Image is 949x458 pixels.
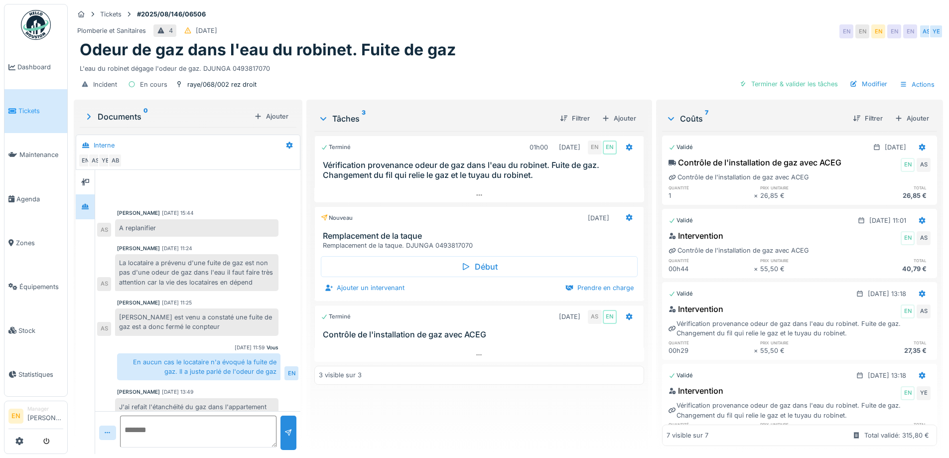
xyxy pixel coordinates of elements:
div: [DATE] 11:59 [235,344,265,351]
div: × [754,191,760,200]
strong: #2025/08/146/06506 [133,9,210,19]
h6: prix unitaire [760,184,845,191]
div: Total validé: 315,80 € [864,431,929,440]
div: 3 visible sur 3 [319,370,362,380]
div: EN [855,24,869,38]
h6: total [845,421,931,428]
div: AB [108,153,122,167]
div: Contrôle de l'installation de gaz avec ACEG [669,246,809,255]
div: EN [603,141,617,154]
span: Statistiques [18,370,63,379]
div: [DATE] 13:18 [868,289,906,299]
div: [PERSON_NAME] [117,388,160,396]
h3: Remplacement de la taque [323,231,639,241]
h3: Contrôle de l'installation de gaz avec ACEG [323,330,639,339]
div: Ajouter [891,112,933,125]
div: Documents [84,111,250,123]
sup: 0 [143,111,148,123]
div: Début [321,256,637,277]
div: Contrôle de l'installation de gaz avec ACEG [669,172,809,182]
div: En aucun cas le locataire n'a évoqué la fuite de gaz. Il a juste parlé de l'odeur de gaz [117,353,280,380]
div: AS [919,24,933,38]
div: Tâches [318,113,551,125]
div: YE [98,153,112,167]
span: Stock [18,326,63,335]
div: Validé [669,290,693,298]
div: Intervention [669,303,723,315]
h6: total [845,184,931,191]
h3: Vérification provenance odeur de gaz dans l'eau du robinet. Fuite de gaz. Changement du fil qui r... [323,160,639,179]
div: Terminé [321,143,351,152]
div: [PERSON_NAME] est venu a constaté une fuite de gaz est a donc fermé le conpteur [115,308,278,335]
div: [DATE] [559,143,580,152]
div: EN [284,366,298,380]
div: Manager [27,405,63,413]
div: Filtrer [556,112,594,125]
div: En cours [140,80,167,89]
div: AS [88,153,102,167]
h1: Odeur de gaz dans l'eau du robinet. Fuite de gaz [80,40,456,59]
div: AS [97,277,111,291]
div: Ajouter un intervenant [321,281,408,295]
h6: prix unitaire [760,421,845,428]
div: 4 [169,26,173,35]
div: Tickets [100,9,122,19]
div: Vérification provenance odeur de gaz dans l'eau du robinet. Fuite de gaz. Changement du fil qui r... [669,401,931,420]
div: Nouveau [321,214,353,222]
h6: quantité [669,421,754,428]
span: Zones [16,238,63,248]
div: [DATE] [885,143,906,152]
div: EN [901,158,915,172]
div: [PERSON_NAME] [117,299,160,306]
div: [DATE] 13:18 [868,371,906,380]
div: [DATE] [588,213,609,223]
div: La locataire a prévenu d'une fuite de gaz est non pas d'une odeur de gaz dans l'eau il faut faire... [115,254,278,291]
div: Plomberie et Sanitaires [77,26,146,35]
div: [PERSON_NAME] [117,209,160,217]
div: AS [917,158,931,172]
div: Ajouter [598,112,640,125]
div: Interne [94,141,115,150]
div: Intervention [669,385,723,397]
div: Modifier [846,77,891,91]
a: Statistiques [4,352,67,396]
a: Stock [4,308,67,352]
h6: quantité [669,184,754,191]
div: EN [901,231,915,245]
li: EN [8,409,23,424]
div: EN [901,386,915,400]
a: Maintenance [4,133,67,177]
div: AS [588,310,602,324]
span: Agenda [16,194,63,204]
div: Validé [669,371,693,380]
div: Actions [895,77,939,92]
h6: prix unitaire [760,339,845,346]
div: Contrôle de l'installation de gaz avec ACEG [669,156,841,168]
div: Terminé [321,312,351,321]
a: Équipements [4,265,67,308]
a: Zones [4,221,67,265]
sup: 3 [362,113,366,125]
div: × [754,346,760,355]
h6: prix unitaire [760,257,845,264]
a: Dashboard [4,45,67,89]
div: [DATE] 11:24 [162,245,192,252]
div: 26,85 € [845,191,931,200]
div: AS [97,322,111,336]
img: Badge_color-CXgf-gQk.svg [21,10,51,40]
sup: 7 [705,113,708,125]
div: 01h00 [530,143,548,152]
div: 55,50 € [760,346,845,355]
a: Agenda [4,177,67,221]
div: [PERSON_NAME] [117,245,160,252]
div: Vous [267,344,278,351]
div: L'eau du robinet dégage l'odeur de gaz. DJUNGA 0493817070 [80,60,937,73]
span: Maintenance [19,150,63,159]
div: Remplacement de la taque. DJUNGA 0493817070 [323,241,639,250]
div: A replanifier [115,219,278,237]
div: Validé [669,143,693,152]
div: 40,79 € [845,264,931,274]
li: [PERSON_NAME] [27,405,63,427]
div: EN [78,153,92,167]
div: EN [871,24,885,38]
